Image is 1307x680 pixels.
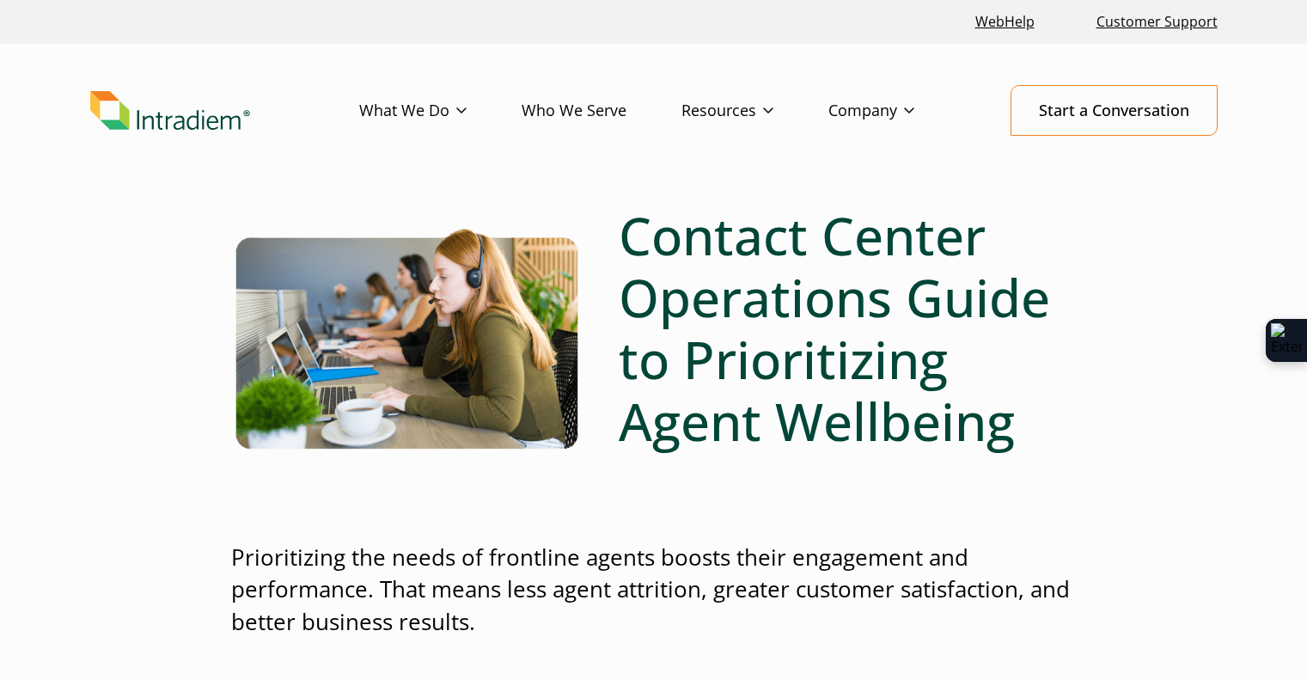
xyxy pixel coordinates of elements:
a: Start a Conversation [1011,85,1218,136]
a: Who We Serve [522,86,681,136]
a: Link to homepage of Intradiem [90,91,359,131]
a: Customer Support [1090,3,1225,40]
a: Company [828,86,969,136]
h1: Contact Center Operations Guide to Prioritizing Agent Wellbeing [619,205,1077,452]
img: Extension Icon [1271,323,1302,358]
img: Intradiem [90,91,250,131]
p: Prioritizing the needs of frontline agents boosts their engagement and performance. That means le... [231,542,1077,638]
a: Resources [681,86,828,136]
a: What We Do [359,86,522,136]
a: Link opens in a new window [968,3,1041,40]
